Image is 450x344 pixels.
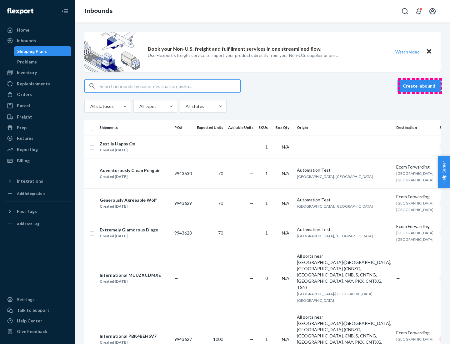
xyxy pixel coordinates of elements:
[17,124,27,131] div: Prep
[80,2,117,20] ol: breadcrumbs
[282,336,289,342] span: N/A
[174,276,178,281] span: —
[59,5,71,18] button: Close Navigation
[297,144,301,149] span: —
[4,316,71,326] a: Help Center
[396,164,434,170] div: Ecom Forwarding
[4,206,71,216] button: Fast Tags
[4,219,71,229] a: Add Fast Tag
[17,59,37,65] div: Problems
[4,326,71,336] button: Give Feedback
[17,114,32,120] div: Freight
[100,197,157,203] div: Generously Agreeable Wolf
[426,5,439,18] button: Open account menu
[250,200,253,206] span: —
[4,68,71,78] a: Inventory
[282,144,289,149] span: N/A
[265,276,268,281] span: 0
[396,230,434,242] span: [GEOGRAPHIC_DATA], [GEOGRAPHIC_DATA]
[250,144,253,149] span: —
[438,156,450,188] span: Help Center
[265,171,268,176] span: 1
[394,120,437,135] th: Destination
[297,167,391,173] div: Automation Test
[397,80,441,92] button: Create inbound
[97,120,172,135] th: Shipments
[172,159,194,188] td: 9943630
[185,103,186,109] input: All states
[100,167,161,174] div: Adventurously Clean Penguin
[17,27,29,33] div: Home
[100,174,161,180] div: Created [DATE]
[17,296,35,303] div: Settings
[282,171,289,176] span: N/A
[218,230,223,235] span: 70
[297,174,373,179] span: [GEOGRAPHIC_DATA], [GEOGRAPHIC_DATA]
[213,336,223,342] span: 1000
[4,79,71,89] a: Replenishments
[148,52,338,58] p: Use Flexport’s freight service to import your products directly from your Non-U.S. supplier or port.
[17,103,30,109] div: Parcel
[250,276,253,281] span: —
[297,253,391,291] div: All ports near [GEOGRAPHIC_DATA]/[GEOGRAPHIC_DATA], [GEOGRAPHIC_DATA] (CNBZG, [GEOGRAPHIC_DATA], ...
[4,36,71,46] a: Inbounds
[172,188,194,218] td: 9943629
[265,336,268,342] span: 1
[396,171,434,182] span: [GEOGRAPHIC_DATA], [GEOGRAPHIC_DATA]
[396,194,434,200] div: Ecom Forwarding
[17,69,37,76] div: Inventory
[100,147,135,153] div: Created [DATE]
[396,276,400,281] span: —
[396,201,434,212] span: [GEOGRAPHIC_DATA], [GEOGRAPHIC_DATA]
[17,208,37,215] div: Fast Tags
[14,57,72,67] a: Problems
[17,318,42,324] div: Help Center
[265,144,268,149] span: 1
[100,80,240,92] input: Search inbounds by name, destination, msku...
[4,133,71,143] a: Returns
[297,234,373,238] span: [GEOGRAPHIC_DATA], [GEOGRAPHIC_DATA]
[148,45,322,53] p: Book your Non-U.S. freight and fulfillment services in one streamlined flow.
[391,47,424,56] button: Watch video
[282,200,289,206] span: N/A
[4,101,71,111] a: Parcel
[194,120,226,135] th: Expected Units
[17,221,39,226] div: Add Fast Tag
[85,8,112,14] a: Inbounds
[17,307,49,313] div: Talk to Support
[172,218,194,248] td: 9943628
[250,171,253,176] span: —
[297,226,391,233] div: Automation Test
[4,112,71,122] a: Freight
[100,272,161,278] div: International MUUZXCDMXE
[100,278,161,285] div: Created [DATE]
[297,204,373,209] span: [GEOGRAPHIC_DATA], [GEOGRAPHIC_DATA]
[100,203,157,210] div: Created [DATE]
[273,120,294,135] th: Box Qty
[265,200,268,206] span: 1
[396,223,434,230] div: Ecom Forwarding
[282,230,289,235] span: N/A
[174,144,178,149] span: —
[396,144,400,149] span: —
[17,38,36,44] div: Inbounds
[250,230,253,235] span: —
[4,144,71,154] a: Reporting
[17,91,32,98] div: Orders
[4,305,71,315] a: Talk to Support
[4,189,71,199] a: Add Integration
[17,48,47,54] div: Shipping Plans
[396,330,434,336] div: Ecom Forwarding
[17,135,33,141] div: Returns
[297,197,391,203] div: Automation Test
[412,5,425,18] button: Open notifications
[256,120,273,135] th: SKUs
[17,191,45,196] div: Add Integration
[294,120,394,135] th: Origin
[399,5,411,18] button: Open Search Box
[425,47,433,56] button: Close
[17,158,30,164] div: Billing
[297,291,373,303] span: [GEOGRAPHIC_DATA]/[GEOGRAPHIC_DATA], [GEOGRAPHIC_DATA]
[282,276,289,281] span: N/A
